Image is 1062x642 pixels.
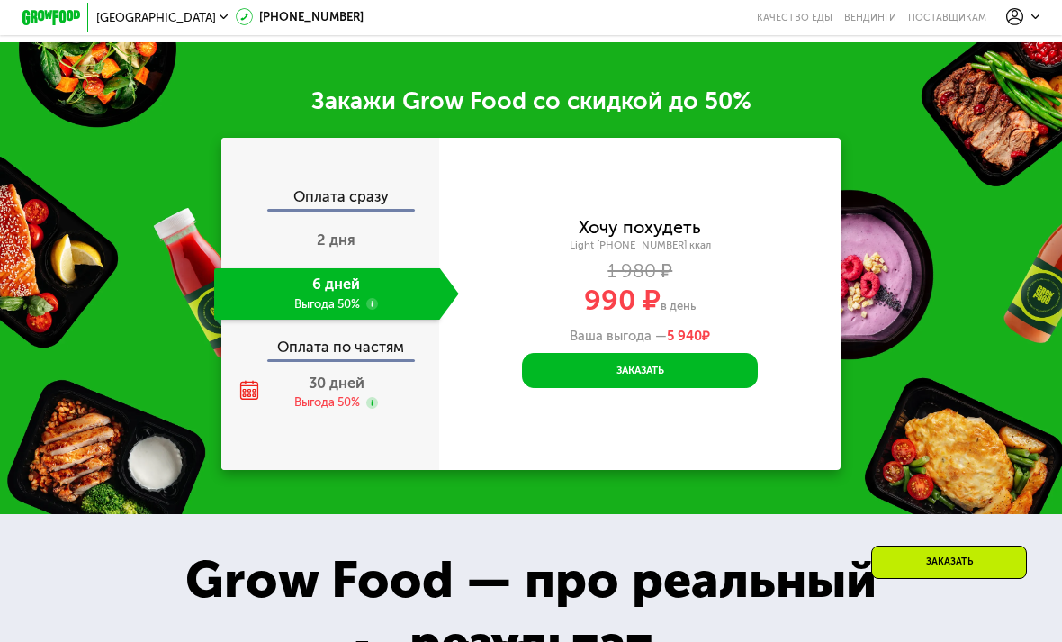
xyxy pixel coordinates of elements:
[222,325,439,359] div: Оплата по частям
[522,353,758,388] button: Заказать
[584,284,661,317] span: 990 ₽
[871,546,1027,579] div: Заказать
[579,220,701,236] div: Хочу похудеть
[236,8,364,26] a: [PHONE_NUMBER]
[439,263,841,279] div: 1 980 ₽
[661,299,696,312] span: в день
[667,328,702,344] span: 5 940
[439,328,841,344] div: Ваша выгода —
[757,12,832,23] a: Качество еды
[667,328,710,344] span: ₽
[317,231,355,249] span: 2 дня
[439,239,841,252] div: Light [PHONE_NUMBER] ккал
[96,12,216,23] span: [GEOGRAPHIC_DATA]
[908,12,986,23] div: поставщикам
[222,190,439,209] div: Оплата сразу
[844,12,896,23] a: Вендинги
[309,375,364,392] span: 30 дней
[294,394,360,411] div: Выгода 50%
